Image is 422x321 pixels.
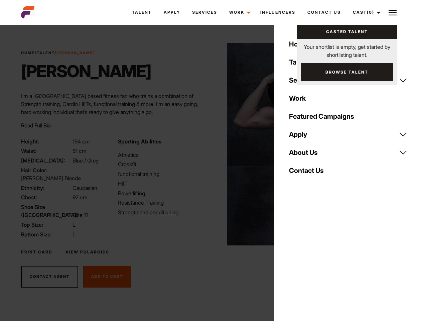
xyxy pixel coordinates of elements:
[21,61,151,81] h1: [PERSON_NAME]
[37,50,54,55] a: Talent
[21,50,35,55] a: Home
[21,249,52,255] a: Print Card
[21,193,71,201] span: Chest:
[158,3,186,21] a: Apply
[73,138,90,145] span: 194 cm
[254,3,301,21] a: Influencers
[21,6,34,19] img: cropped-aefm-brand-fav-22-square.png
[301,3,347,21] a: Contact Us
[285,53,411,71] a: Talent
[21,221,71,229] span: Top Size:
[21,50,95,56] span: / /
[285,125,411,143] a: Apply
[285,71,411,89] a: Services
[285,35,411,53] a: Home
[21,156,71,165] span: [MEDICAL_DATA]:
[118,189,207,197] li: Powerlifting
[21,175,81,182] span: [PERSON_NAME] Blonde
[118,151,207,159] li: Athletics
[367,10,374,15] span: (0)
[186,3,223,21] a: Services
[21,166,71,174] span: Hair Color:
[297,25,397,39] a: Casted Talent
[73,157,99,164] span: Blue / Grey
[21,184,71,192] span: Ethnicity:
[73,194,88,201] span: 92 cm
[126,3,158,21] a: Talent
[223,3,254,21] a: Work
[118,180,207,188] li: HIIT
[285,89,411,107] a: Work
[91,274,123,279] span: Add To Cast
[301,63,393,81] a: Browse Talent
[21,230,71,238] span: Bottom Size:
[73,147,87,154] span: 81 cm
[73,221,76,228] span: L
[21,203,71,219] span: Shoe Size ([GEOGRAPHIC_DATA]):
[389,9,397,17] img: Burger icon
[56,50,95,55] strong: [PERSON_NAME]
[297,39,397,59] p: Your shortlist is empty, get started by shortlisting talent.
[285,107,411,125] a: Featured Campaigns
[21,92,207,116] p: I’m a [GEOGRAPHIC_DATA] based fitness fan who trains a combination of Strength training, Cardio H...
[21,137,71,145] span: Height:
[21,266,78,288] button: Contact Agent
[73,231,76,238] span: L
[73,212,88,218] span: Size 11
[347,3,384,21] a: Cast(0)
[118,199,207,207] li: Resistance Training
[118,160,207,168] li: Crossfit
[285,143,411,162] a: About Us
[65,249,109,255] a: View Polaroids
[285,162,411,180] a: Contact Us
[21,121,51,129] button: Read Full Bio
[118,138,161,145] strong: Sporting Abilities
[83,266,131,288] button: Add To Cast
[118,170,207,178] li: functional training
[73,185,97,191] span: Caucasian
[21,147,71,155] span: Waist:
[118,208,207,216] li: Strength and conditioning
[21,122,51,129] span: Read Full Bio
